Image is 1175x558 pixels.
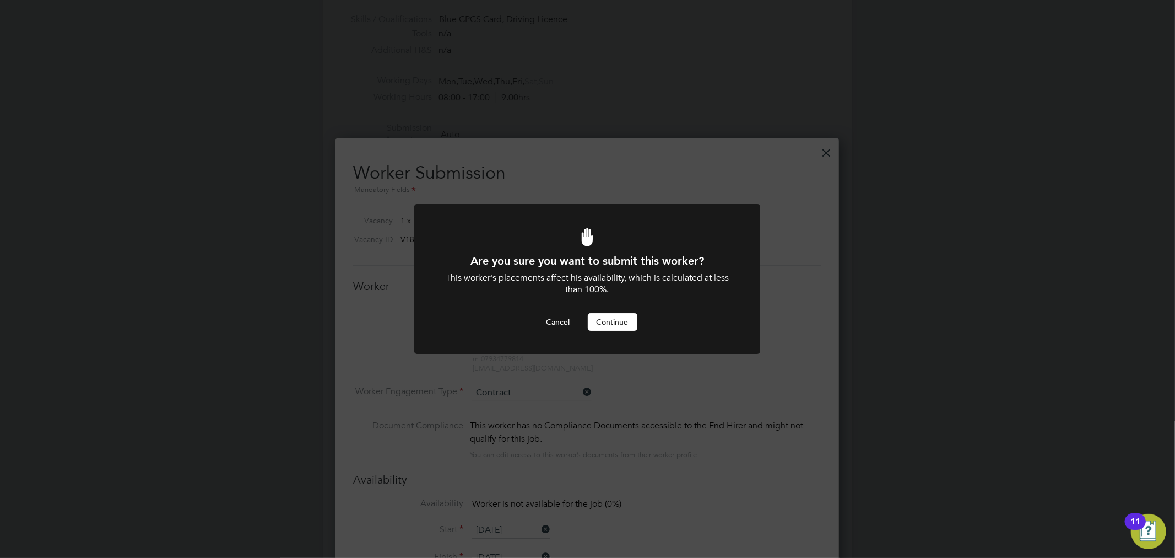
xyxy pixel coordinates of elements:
[538,313,579,331] button: Cancel
[1130,522,1140,536] div: 11
[1131,514,1166,549] button: Open Resource Center, 11 new notifications
[588,313,637,331] button: Continue
[444,272,730,296] div: This worker's placements affect his availability, which is calculated at less than 100%.
[444,254,730,268] h1: Are you sure you want to submit this worker?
